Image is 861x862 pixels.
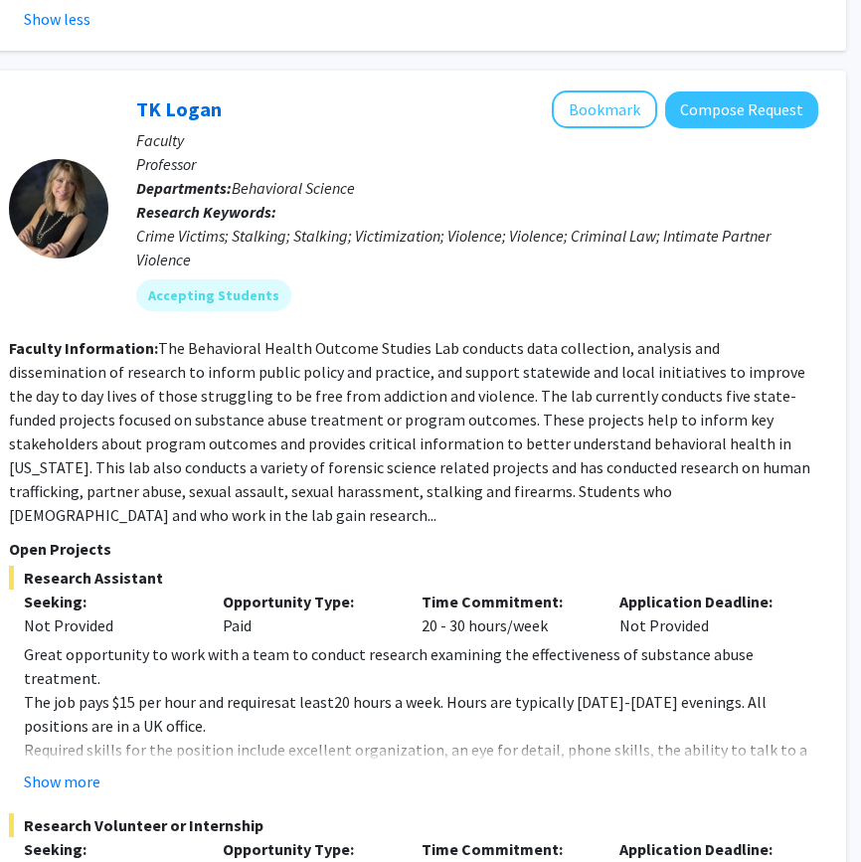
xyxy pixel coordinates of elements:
p: Faculty [136,128,818,152]
p: Time Commitment: [422,837,591,861]
p: Opportunity Type: [223,590,392,613]
p: Seeking: [24,590,193,613]
p: Seeking: [24,837,193,861]
span: The job pays $15 per hour and requires [24,692,281,712]
button: Show more [24,770,100,793]
p: Professor [136,152,818,176]
p: Time Commitment: [422,590,591,613]
span: Research Assistant [9,566,818,590]
span: Behavioral Science [232,178,355,198]
span: Research Volunteer or Internship [9,813,818,837]
p: Application Deadline: [619,590,788,613]
span: Great opportunity to work with a team to conduct research examining the effectiveness of substanc... [24,644,754,688]
b: Faculty Information: [9,338,158,358]
p: Opportunity Type: [223,837,392,861]
p: Application Deadline: [619,837,788,861]
mat-chip: Accepting Students [136,279,291,311]
span: Required skills for the position include excellent organization, an eye for detail, phone skills,... [24,740,807,807]
fg-read-more: The Behavioral Health Outcome Studies Lab conducts data collection, analysis and dissemination of... [9,338,810,525]
div: 20 - 30 hours/week [407,590,605,637]
a: TK Logan [136,96,222,121]
div: Not Provided [604,590,803,637]
button: Compose Request to TK Logan [665,91,818,128]
p: Open Projects [9,537,818,561]
button: Show less [24,7,90,31]
p: at least [24,690,818,738]
div: Crime Victims; Stalking; Stalking; Victimization; Violence; Violence; Criminal Law; Intimate Part... [136,224,818,271]
span: 20 hours a week. Hours are typically [DATE]-[DATE] evenings. All positions are in a UK office. [24,692,767,736]
div: Paid [208,590,407,637]
button: Add TK Logan to Bookmarks [552,90,657,128]
b: Departments: [136,178,232,198]
iframe: Chat [15,773,85,847]
div: Not Provided [24,613,193,637]
b: Research Keywords: [136,202,276,222]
